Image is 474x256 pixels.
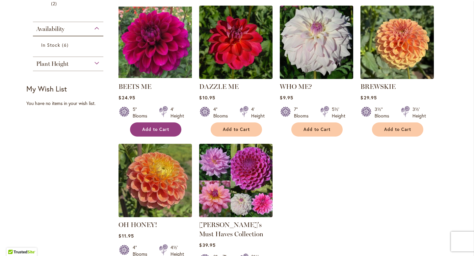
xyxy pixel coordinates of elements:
[384,127,411,132] span: Add to Cart
[251,106,265,119] div: 4' Height
[372,122,423,137] button: Add to Cart
[36,25,65,33] span: Availability
[142,127,169,132] span: Add to Cart
[199,242,215,248] span: $39.95
[41,41,97,48] a: In Stock 6
[199,83,239,90] a: DAZZLE ME
[280,74,353,80] a: Who Me?
[118,6,192,79] img: BEETS ME
[360,83,396,90] a: BREWSKIE
[41,42,60,48] span: In Stock
[5,233,23,251] iframe: Launch Accessibility Center
[332,106,345,119] div: 5½' Height
[62,41,70,48] span: 6
[211,122,262,137] button: Add to Cart
[360,94,377,101] span: $29.95
[118,233,134,239] span: $11.95
[360,74,434,80] a: BREWSKIE
[223,127,250,132] span: Add to Cart
[280,94,293,101] span: $9.95
[118,74,192,80] a: BEETS ME
[360,6,434,79] img: BREWSKIE
[36,60,68,67] span: Plant Height
[130,122,181,137] button: Add to Cart
[199,212,273,218] a: Heather's Must Haves Collection
[294,106,312,119] div: 7" Blooms
[213,106,232,119] div: 4" Blooms
[118,94,135,101] span: $24.95
[133,106,151,119] div: 5" Blooms
[199,221,263,238] a: [PERSON_NAME]'s Must Haves Collection
[280,6,353,79] img: Who Me?
[291,122,343,137] button: Add to Cart
[375,106,393,119] div: 3½" Blooms
[199,94,215,101] span: $10.95
[26,100,114,107] div: You have no items in your wish list.
[118,83,151,90] a: BEETS ME
[199,6,273,79] img: DAZZLE ME
[303,127,330,132] span: Add to Cart
[118,212,192,218] a: Oh Honey!
[412,106,426,119] div: 3½' Height
[280,83,312,90] a: WHO ME?
[171,106,184,119] div: 4' Height
[199,144,273,217] img: Heather's Must Haves Collection
[199,74,273,80] a: DAZZLE ME
[118,144,192,217] img: Oh Honey!
[118,221,157,229] a: OH HONEY!
[26,84,67,93] strong: My Wish List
